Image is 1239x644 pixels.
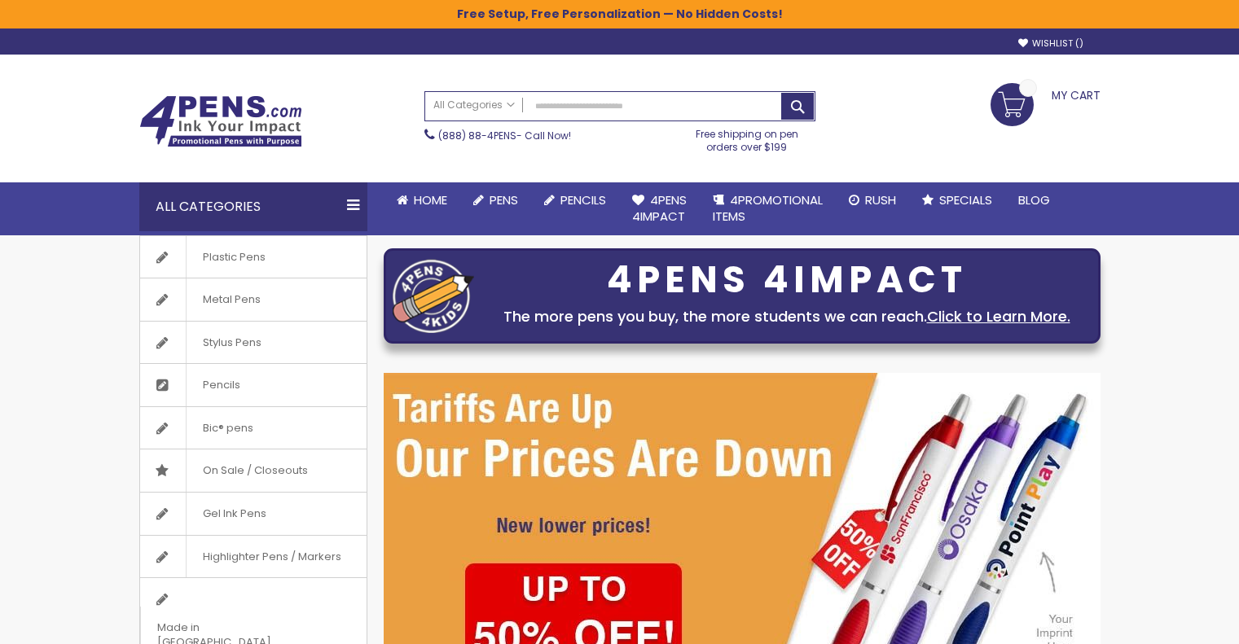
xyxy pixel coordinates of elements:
[186,278,277,321] span: Metal Pens
[531,182,619,218] a: Pencils
[186,236,282,278] span: Plastic Pens
[186,364,257,406] span: Pencils
[433,99,515,112] span: All Categories
[140,493,367,535] a: Gel Ink Pens
[909,182,1005,218] a: Specials
[186,407,270,449] span: Bic® pens
[186,322,278,364] span: Stylus Pens
[1018,37,1083,50] a: Wishlist
[482,263,1092,297] div: 4PENS 4IMPACT
[619,182,700,235] a: 4Pens4impact
[186,493,283,535] span: Gel Ink Pens
[140,407,367,449] a: Bic® pens
[927,306,1070,326] a: Click to Learn More.
[393,259,474,333] img: four_pen_logo.png
[482,305,1092,328] div: The more pens you buy, the more students we can reach.
[186,536,358,578] span: Highlighter Pens / Markers
[939,191,992,208] span: Specials
[560,191,606,208] span: Pencils
[865,191,896,208] span: Rush
[713,191,823,225] span: 4PROMOTIONAL ITEMS
[490,191,518,208] span: Pens
[632,191,687,225] span: 4Pens 4impact
[1005,182,1063,218] a: Blog
[414,191,447,208] span: Home
[700,182,836,235] a: 4PROMOTIONALITEMS
[384,182,460,218] a: Home
[425,92,523,119] a: All Categories
[140,322,367,364] a: Stylus Pens
[679,121,815,154] div: Free shipping on pen orders over $199
[139,182,367,231] div: All Categories
[186,449,324,492] span: On Sale / Closeouts
[140,278,367,321] a: Metal Pens
[460,182,531,218] a: Pens
[1018,191,1050,208] span: Blog
[140,536,367,578] a: Highlighter Pens / Markers
[140,236,367,278] a: Plastic Pens
[140,449,367,492] a: On Sale / Closeouts
[836,182,909,218] a: Rush
[438,129,571,142] span: - Call Now!
[139,95,302,147] img: 4Pens Custom Pens and Promotional Products
[438,129,516,142] a: (888) 88-4PENS
[140,364,367,406] a: Pencils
